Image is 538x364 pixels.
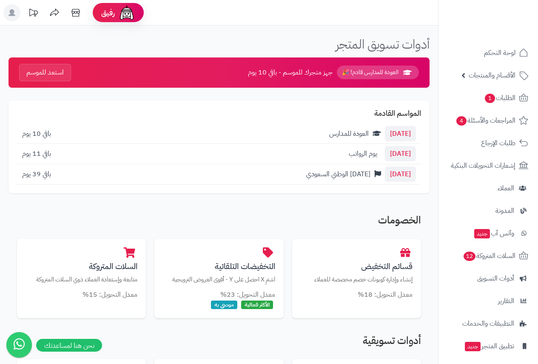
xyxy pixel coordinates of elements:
[444,223,533,244] a: وآتس آبجديد
[444,313,533,334] a: التطبيقات والخدمات
[465,342,481,351] span: جديد
[464,252,475,261] span: 12
[498,182,514,194] span: العملاء
[444,291,533,311] a: التقارير
[26,275,137,284] p: متابعة وإستعادة العملاء ذوي السلات المتروكة
[19,64,71,81] button: استعد للموسم
[456,116,467,126] span: 4
[23,4,44,23] a: تحديثات المنصة
[17,239,146,309] a: السلات المتروكةمتابعة وإستعادة العملاء ذوي السلات المتروكة معدل التحويل: 15%
[473,227,514,239] span: وآتس آب
[484,47,515,59] span: لوحة التحكم
[336,37,430,51] h1: أدوات تسويق المتجر
[163,275,275,284] p: اشترِ X احصل على Y - أقوى العروض الترويجية
[462,318,514,330] span: التطبيقات والخدمات
[385,166,416,182] span: [DATE]
[349,149,377,159] span: يوم الرواتب
[26,262,137,271] h3: السلات المتروكة
[444,246,533,266] a: السلات المتروكة12
[474,229,490,238] span: جديد
[358,289,413,300] small: معدل التحويل: 18%
[444,336,533,356] a: تطبيق المتجرجديد
[337,66,419,79] span: العودة للمدارس قادم! 🎉
[17,215,421,230] h2: الخصومات
[17,109,421,118] h2: المواسم القادمة
[83,289,137,300] small: معدل التحويل: 15%
[292,239,421,309] a: قسائم التخفيضإنشاء وإدارة كوبونات خصم مخصصة للعملاء معدل التحويل: 18%
[444,201,533,221] a: المدونة
[248,68,333,77] span: جهز متجرك للموسم - باقي 10 يوم
[463,250,515,262] span: السلات المتروكة
[385,126,416,141] span: [DATE]
[481,137,515,149] span: طلبات الإرجاع
[444,178,533,198] a: العملاء
[306,169,370,179] span: [DATE] الوطني السعودي
[154,239,283,318] a: التخفيضات التلقائيةاشترِ X احصل على Y - أقوى العروض الترويجية معدل التحويل: 23% الأكثر فعالية موص...
[241,301,273,310] span: الأكثر فعالية
[464,340,514,352] span: تطبيق المتجر
[451,160,515,172] span: إشعارات التحويلات البنكية
[211,301,237,310] span: موصى به
[484,92,515,104] span: الطلبات
[444,133,533,153] a: طلبات الإرجاع
[101,8,115,18] span: رفيق
[444,88,533,108] a: الطلبات1
[469,69,515,81] span: الأقسام والمنتجات
[455,115,515,126] span: المراجعات والأسئلة
[385,146,416,161] span: [DATE]
[444,155,533,176] a: إشعارات التحويلات البنكية
[477,272,514,284] span: أدوات التسويق
[444,43,533,63] a: لوحة التحكم
[163,262,275,271] h3: التخفيضات التلقائية
[22,149,51,159] span: باقي 11 يوم
[495,205,514,217] span: المدونة
[498,295,514,307] span: التقارير
[22,129,51,139] span: باقي 10 يوم
[17,335,421,350] h2: أدوات تسويقية
[444,110,533,131] a: المراجعات والأسئلة4
[301,262,413,271] h3: قسائم التخفيض
[444,268,533,289] a: أدوات التسويق
[485,94,495,103] span: 1
[118,4,135,21] img: ai-face.png
[301,275,413,284] p: إنشاء وإدارة كوبونات خصم مخصصة للعملاء
[329,129,369,139] span: العودة للمدارس
[22,169,51,179] span: باقي 39 يوم
[220,289,275,300] small: معدل التحويل: 23%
